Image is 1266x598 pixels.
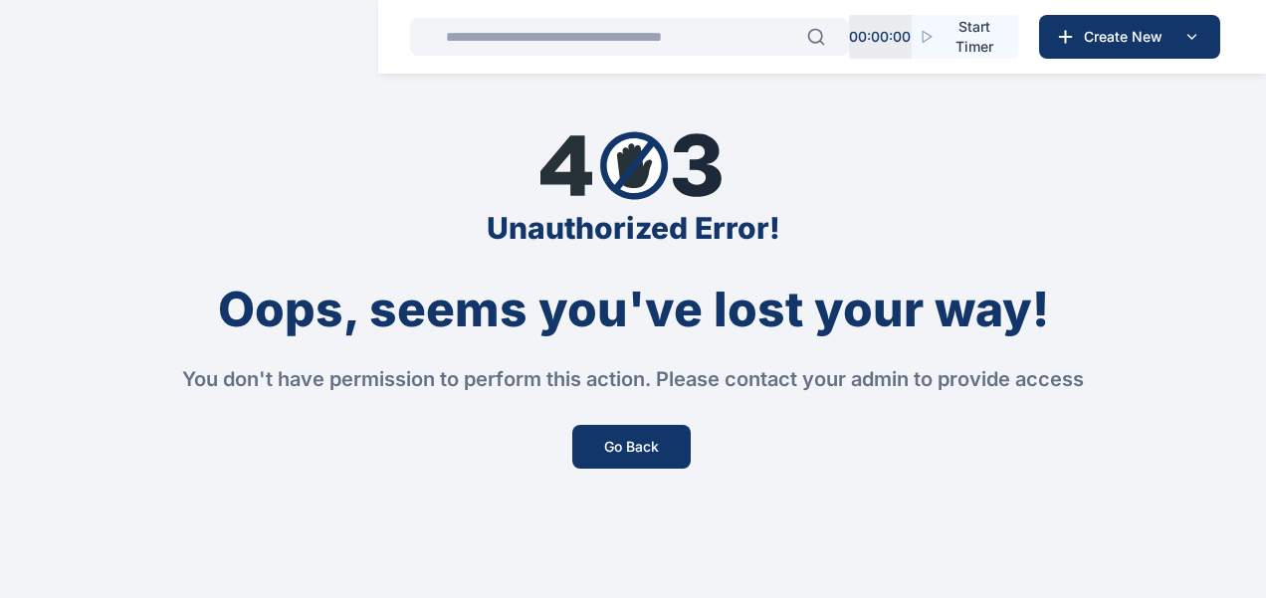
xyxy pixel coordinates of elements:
[912,15,1018,59] button: Start Timer
[218,286,1049,333] div: Oops, seems you've lost your way!
[849,27,911,47] p: 00 : 00 : 00
[182,365,1084,393] div: You don't have permission to perform this action. Please contact your admin to provide access
[947,17,1002,57] span: Start Timer
[1039,15,1220,59] button: Create New
[1076,27,1179,47] span: Create New
[572,425,691,469] button: Go Back
[487,210,780,246] div: Unauthorized Error!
